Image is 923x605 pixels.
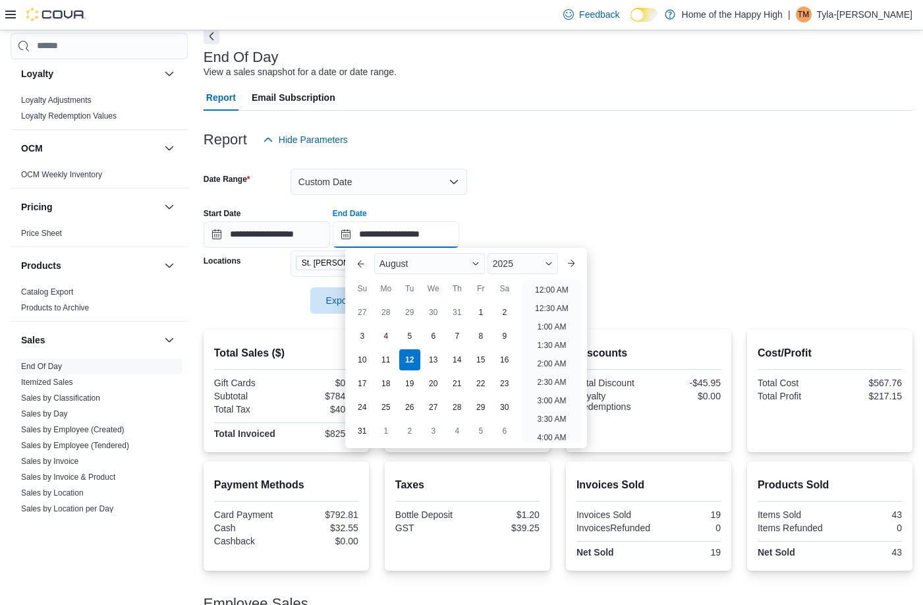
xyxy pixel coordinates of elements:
[161,332,177,348] button: Sales
[21,200,52,214] h3: Pricing
[395,477,540,493] h2: Taxes
[656,523,721,533] div: 0
[494,420,515,442] div: day-6
[374,253,485,274] div: Button. Open the month selector. August is currently selected.
[798,7,809,22] span: TM
[21,259,159,272] button: Products
[470,509,540,520] div: $1.20
[21,111,117,121] a: Loyalty Redemption Values
[21,95,92,105] span: Loyalty Adjustments
[352,278,373,299] div: Su
[21,393,100,403] a: Sales by Classification
[21,378,73,387] a: Itemized Sales
[204,28,219,44] button: Next
[470,278,491,299] div: Fr
[21,287,73,297] a: Catalog Export
[399,278,420,299] div: Tu
[296,256,421,270] span: St. Albert - Shoppes @ Giroux - Fire & Flower
[289,536,358,546] div: $0.00
[352,349,373,370] div: day-10
[399,420,420,442] div: day-2
[576,378,646,388] div: Total Discount
[423,302,444,323] div: day-30
[788,7,791,22] p: |
[289,509,358,520] div: $792.81
[423,326,444,347] div: day-6
[423,349,444,370] div: day-13
[21,333,159,347] button: Sales
[532,319,571,335] li: 1:00 AM
[447,302,468,323] div: day-31
[161,140,177,156] button: OCM
[21,440,129,451] span: Sales by Employee (Tendered)
[161,66,177,82] button: Loyalty
[21,409,68,418] a: Sales by Day
[252,84,335,111] span: Email Subscription
[758,391,827,401] div: Total Profit
[399,349,420,370] div: day-12
[11,92,188,129] div: Loyalty
[832,523,902,533] div: 0
[204,174,250,185] label: Date Range
[447,278,468,299] div: Th
[289,378,358,388] div: $0.00
[289,404,358,415] div: $40.45
[488,253,558,274] div: Button. Open the year selector. 2025 is currently selected.
[21,333,45,347] h3: Sales
[530,282,574,298] li: 12:00 AM
[350,301,517,443] div: August, 2025
[214,536,284,546] div: Cashback
[204,49,279,65] h3: End Of Day
[447,349,468,370] div: day-14
[204,208,241,219] label: Start Date
[352,373,373,394] div: day-17
[395,523,465,533] div: GST
[21,67,159,80] button: Loyalty
[21,170,102,179] a: OCM Weekly Inventory
[576,477,721,493] h2: Invoices Sold
[21,362,62,371] a: End Of Day
[558,1,625,28] a: Feedback
[561,253,582,274] button: Next month
[376,302,397,323] div: day-28
[423,373,444,394] div: day-20
[470,523,540,533] div: $39.25
[532,411,571,427] li: 3:30 AM
[399,302,420,323] div: day-29
[376,326,397,347] div: day-4
[470,302,491,323] div: day-1
[21,409,68,419] span: Sales by Day
[21,142,159,155] button: OCM
[447,397,468,418] div: day-28
[530,301,574,316] li: 12:30 AM
[289,523,358,533] div: $32.55
[21,456,78,467] span: Sales by Invoice
[494,397,515,418] div: day-30
[352,302,373,323] div: day-27
[399,397,420,418] div: day-26
[576,345,721,361] h2: Discounts
[21,361,62,372] span: End Of Day
[832,509,902,520] div: 43
[758,547,795,558] strong: Net Sold
[817,7,912,22] p: Tyla-[PERSON_NAME]
[21,441,129,450] a: Sales by Employee (Tendered)
[21,488,84,498] span: Sales by Location
[206,84,236,111] span: Report
[21,67,53,80] h3: Loyalty
[204,65,397,79] div: View a sales snapshot for a date or date range.
[214,428,275,439] strong: Total Invoiced
[21,504,113,513] a: Sales by Location per Day
[289,428,358,439] div: $825.36
[11,359,188,585] div: Sales
[532,374,571,390] li: 2:30 AM
[576,523,650,533] div: InvoicesRefunded
[279,133,348,146] span: Hide Parameters
[21,259,61,272] h3: Products
[423,420,444,442] div: day-3
[651,547,721,558] div: 19
[21,303,89,312] a: Products to Archive
[470,349,491,370] div: day-15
